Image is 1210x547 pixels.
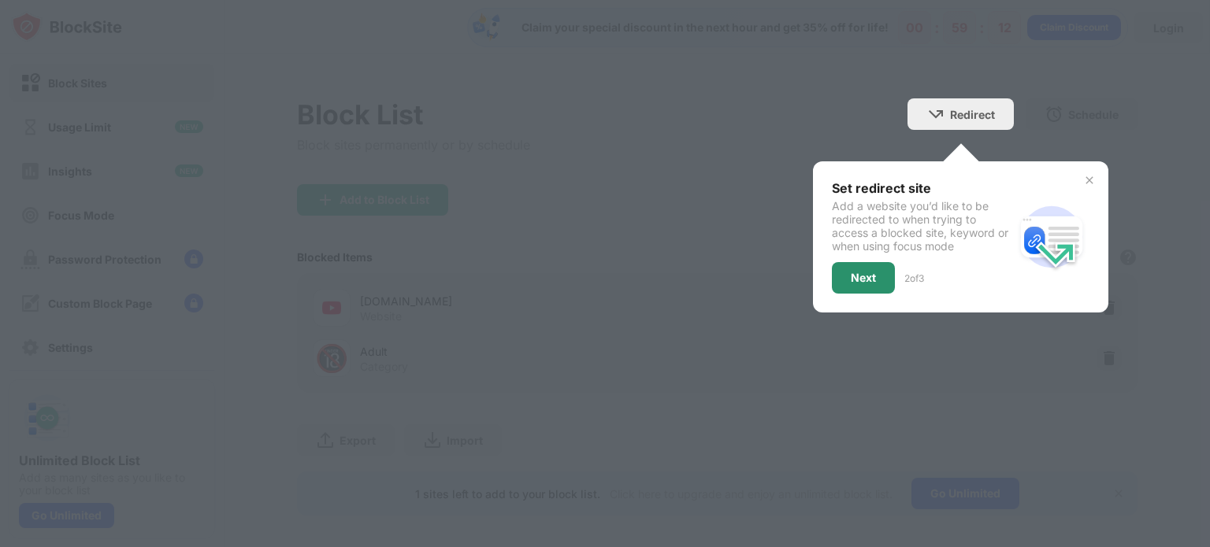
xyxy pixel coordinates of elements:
[950,108,995,121] div: Redirect
[1083,174,1096,187] img: x-button.svg
[904,272,924,284] div: 2 of 3
[832,180,1014,196] div: Set redirect site
[1014,199,1089,275] img: redirect.svg
[851,272,876,284] div: Next
[832,199,1014,253] div: Add a website you’d like to be redirected to when trying to access a blocked site, keyword or whe...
